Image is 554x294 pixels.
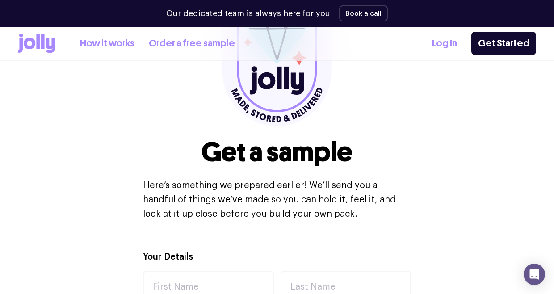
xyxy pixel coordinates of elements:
a: Log In [432,36,457,51]
label: Your Details [143,251,193,264]
a: How it works [80,36,134,51]
button: Book a call [339,5,388,21]
a: Order a free sample [149,36,235,51]
h1: Get a sample [201,137,353,168]
p: Our dedicated team is always here for you [166,8,330,20]
p: Here’s something we prepared earlier! We’ll send you a handful of things we’ve made so you can ho... [143,178,411,221]
div: Open Intercom Messenger [524,264,545,285]
a: Get Started [471,32,536,55]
